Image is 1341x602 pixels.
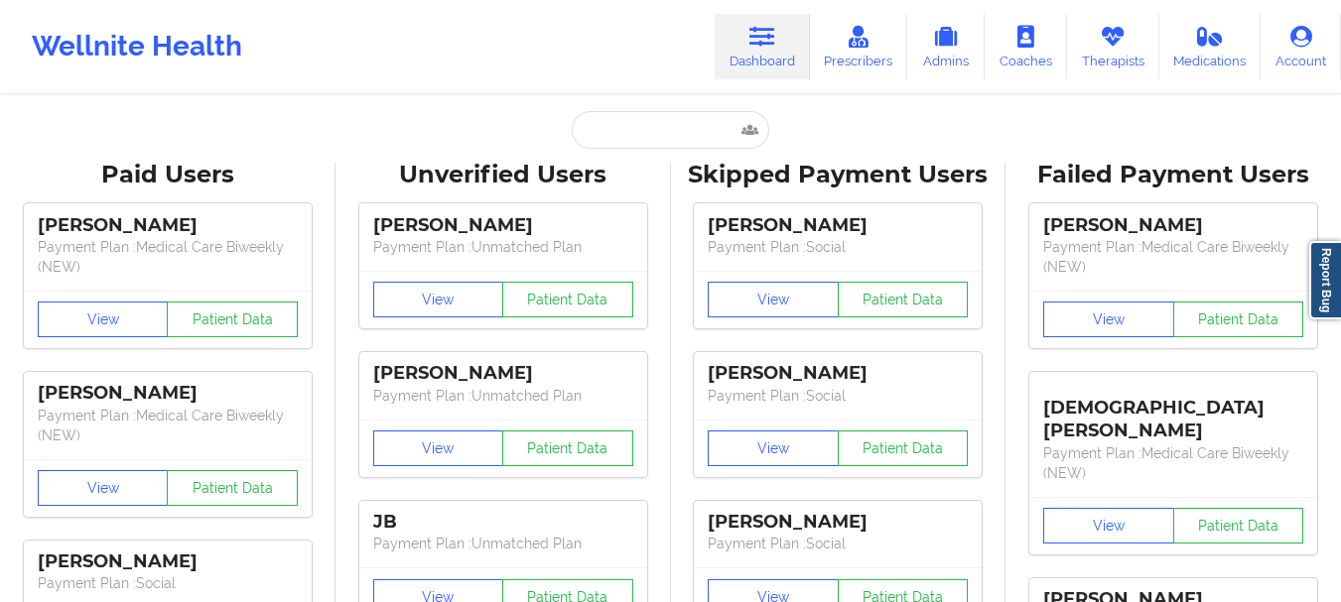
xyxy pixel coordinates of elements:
[38,382,298,405] div: [PERSON_NAME]
[985,14,1067,79] a: Coaches
[373,430,504,466] button: View
[1043,382,1303,442] div: [DEMOGRAPHIC_DATA][PERSON_NAME]
[373,282,504,317] button: View
[708,362,968,385] div: [PERSON_NAME]
[1173,301,1304,337] button: Patient Data
[907,14,985,79] a: Admins
[38,550,298,573] div: [PERSON_NAME]
[708,237,968,257] p: Payment Plan : Social
[1019,160,1327,190] div: Failed Payment Users
[685,160,993,190] div: Skipped Payment Users
[373,214,633,237] div: [PERSON_NAME]
[38,406,298,445] p: Payment Plan : Medical Care Biweekly (NEW)
[708,430,839,466] button: View
[708,534,968,553] p: Payment Plan : Social
[1309,241,1341,319] a: Report Bug
[1261,14,1341,79] a: Account
[502,430,633,466] button: Patient Data
[708,214,968,237] div: [PERSON_NAME]
[373,237,633,257] p: Payment Plan : Unmatched Plan
[1173,508,1304,543] button: Patient Data
[38,470,169,506] button: View
[810,14,908,79] a: Prescribers
[1043,214,1303,237] div: [PERSON_NAME]
[1067,14,1159,79] a: Therapists
[838,430,969,466] button: Patient Data
[373,386,633,406] p: Payment Plan : Unmatched Plan
[1043,508,1174,543] button: View
[1043,301,1174,337] button: View
[708,386,968,406] p: Payment Plan : Social
[708,511,968,534] div: [PERSON_NAME]
[373,534,633,553] p: Payment Plan : Unmatched Plan
[38,214,298,237] div: [PERSON_NAME]
[14,160,322,190] div: Paid Users
[373,362,633,385] div: [PERSON_NAME]
[38,237,298,277] p: Payment Plan : Medical Care Biweekly (NEW)
[38,301,169,337] button: View
[167,301,298,337] button: Patient Data
[1159,14,1262,79] a: Medications
[502,282,633,317] button: Patient Data
[167,470,298,506] button: Patient Data
[838,282,969,317] button: Patient Data
[373,511,633,534] div: JB
[1043,443,1303,483] p: Payment Plan : Medical Care Biweekly (NEW)
[715,14,810,79] a: Dashboard
[1043,237,1303,277] p: Payment Plan : Medical Care Biweekly (NEW)
[38,573,298,593] p: Payment Plan : Social
[349,160,657,190] div: Unverified Users
[708,282,839,317] button: View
